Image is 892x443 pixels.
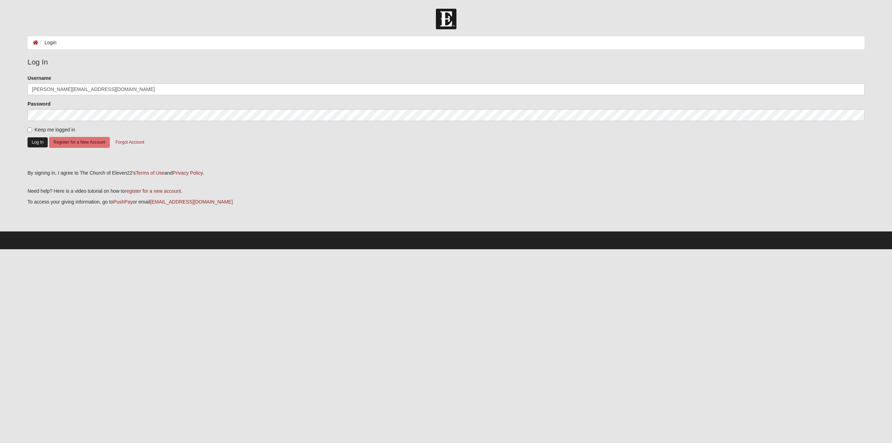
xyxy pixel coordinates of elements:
[34,127,75,132] span: Keep me logged in
[28,137,48,147] button: Log In
[136,170,164,176] a: Terms of Use
[111,137,149,148] button: Forgot Account
[28,169,864,177] div: By signing in, I agree to The Church of Eleven22's and .
[49,137,110,148] button: Register for a New Account
[125,188,181,194] a: register for a new account
[28,56,864,68] legend: Log In
[38,39,56,46] li: Login
[113,199,133,205] a: PushPay
[28,188,864,195] p: Need help? Here is a video tutorial on how to .
[28,75,51,82] label: Username
[150,199,233,205] a: [EMAIL_ADDRESS][DOMAIN_NAME]
[28,198,864,206] p: To access your giving information, go to or email
[436,9,456,29] img: Church of Eleven22 Logo
[28,100,51,107] label: Password
[172,170,202,176] a: Privacy Policy
[28,128,32,132] input: Keep me logged in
